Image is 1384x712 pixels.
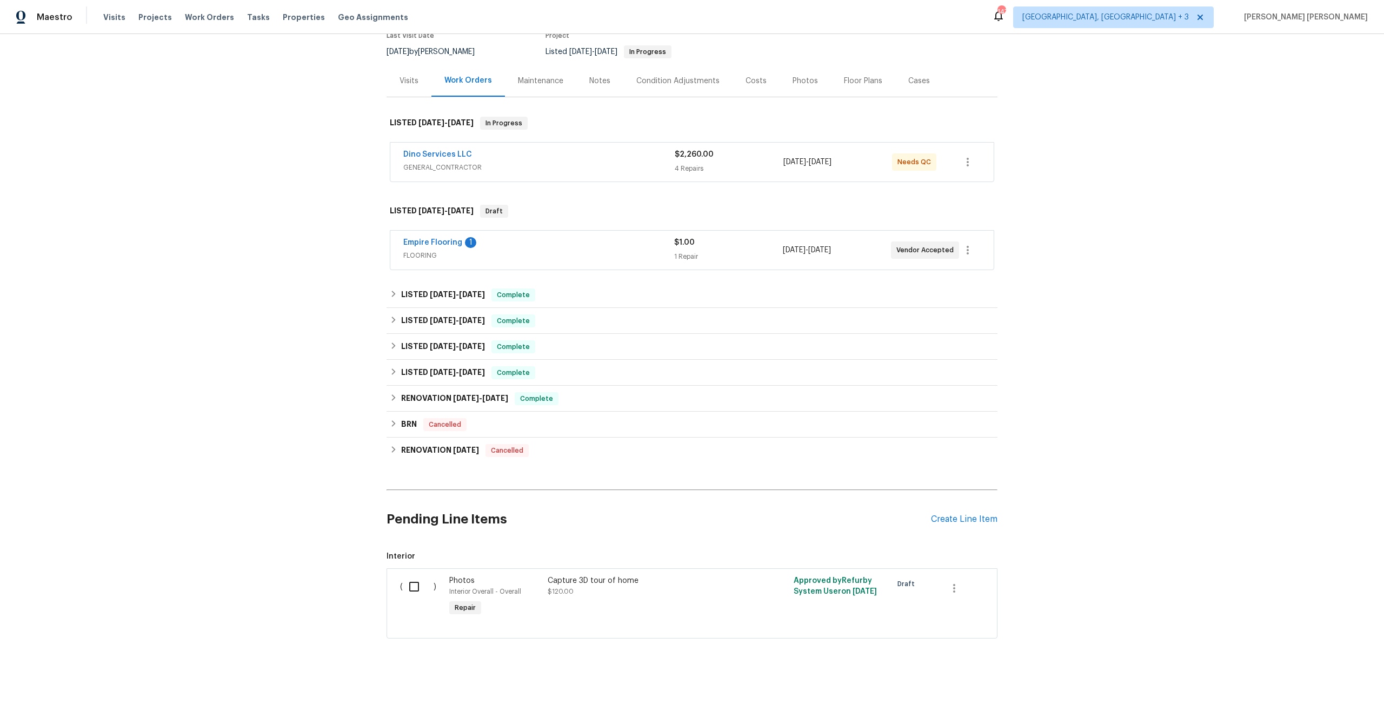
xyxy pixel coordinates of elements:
[430,317,456,324] span: [DATE]
[1240,12,1368,23] span: [PERSON_NAME] [PERSON_NAME]
[400,76,418,86] div: Visits
[449,577,475,585] span: Photos
[448,119,474,126] span: [DATE]
[424,419,465,430] span: Cancelled
[908,76,930,86] div: Cases
[793,76,818,86] div: Photos
[387,360,997,386] div: LISTED [DATE]-[DATE]Complete
[674,251,782,262] div: 1 Repair
[401,314,485,327] h6: LISTED
[465,237,476,248] div: 1
[545,48,671,56] span: Listed
[387,106,997,140] div: LISTED [DATE]-[DATE]In Progress
[783,246,806,254] span: [DATE]
[482,394,508,402] span: [DATE]
[493,315,534,326] span: Complete
[518,76,563,86] div: Maintenance
[783,158,806,166] span: [DATE]
[997,6,1005,17] div: 147
[338,12,408,23] span: Geo Assignments
[453,394,479,402] span: [DATE]
[387,551,997,562] span: Interior
[675,151,714,158] span: $2,260.00
[283,12,325,23] span: Properties
[103,12,125,23] span: Visits
[444,75,492,86] div: Work Orders
[675,163,783,174] div: 4 Repairs
[430,368,485,376] span: -
[459,368,485,376] span: [DATE]
[387,48,409,56] span: [DATE]
[403,162,675,173] span: GENERAL_CONTRACTOR
[493,341,534,352] span: Complete
[746,76,767,86] div: Costs
[185,12,234,23] span: Work Orders
[487,445,528,456] span: Cancelled
[548,588,574,595] span: $120.00
[459,317,485,324] span: [DATE]
[897,157,935,167] span: Needs QC
[403,250,674,261] span: FLOORING
[625,49,670,55] span: In Progress
[809,158,831,166] span: [DATE]
[1022,12,1189,23] span: [GEOGRAPHIC_DATA], [GEOGRAPHIC_DATA] + 3
[418,119,444,126] span: [DATE]
[516,393,557,404] span: Complete
[674,239,695,246] span: $1.00
[387,32,434,39] span: Last Visit Date
[390,117,474,130] h6: LISTED
[430,368,456,376] span: [DATE]
[853,588,877,595] span: [DATE]
[931,514,997,525] div: Create Line Item
[493,367,534,378] span: Complete
[453,446,479,454] span: [DATE]
[387,194,997,229] div: LISTED [DATE]-[DATE]Draft
[459,291,485,298] span: [DATE]
[449,588,521,595] span: Interior Overall - Overall
[545,32,569,39] span: Project
[401,392,508,405] h6: RENOVATION
[387,494,931,545] h2: Pending Line Items
[401,288,485,301] h6: LISTED
[896,245,958,256] span: Vendor Accepted
[390,205,474,218] h6: LISTED
[401,340,485,353] h6: LISTED
[247,14,270,21] span: Tasks
[569,48,592,56] span: [DATE]
[493,290,534,300] span: Complete
[430,342,456,350] span: [DATE]
[569,48,617,56] span: -
[481,206,507,217] span: Draft
[418,119,474,126] span: -
[430,291,485,298] span: -
[37,12,72,23] span: Maestro
[897,579,919,589] span: Draft
[403,151,472,158] a: Dino Services LLC
[430,342,485,350] span: -
[401,444,479,457] h6: RENOVATION
[453,394,508,402] span: -
[418,207,444,214] span: [DATE]
[430,291,456,298] span: [DATE]
[387,282,997,308] div: LISTED [DATE]-[DATE]Complete
[387,438,997,464] div: RENOVATION [DATE]Cancelled
[448,207,474,214] span: [DATE]
[595,48,617,56] span: [DATE]
[418,207,474,214] span: -
[387,412,997,438] div: BRN Cancelled
[589,76,610,86] div: Notes
[636,76,720,86] div: Condition Adjustments
[481,118,527,129] span: In Progress
[387,334,997,360] div: LISTED [DATE]-[DATE]Complete
[808,246,831,254] span: [DATE]
[548,575,738,586] div: Capture 3D tour of home
[403,239,462,246] a: Empire Flooring
[138,12,172,23] span: Projects
[387,45,488,58] div: by [PERSON_NAME]
[401,366,485,379] h6: LISTED
[397,572,446,622] div: ( )
[450,602,480,613] span: Repair
[401,418,417,431] h6: BRN
[430,317,485,324] span: -
[387,386,997,412] div: RENOVATION [DATE]-[DATE]Complete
